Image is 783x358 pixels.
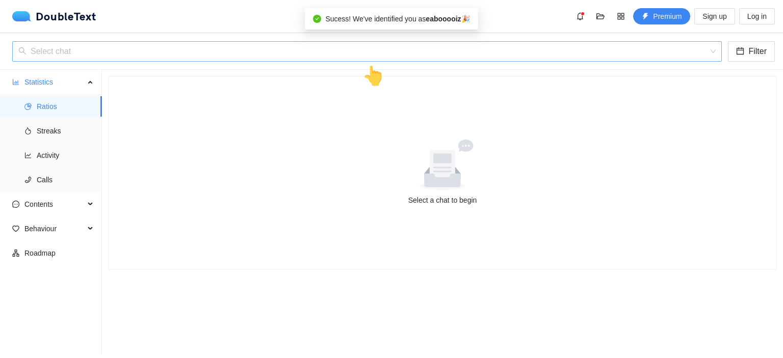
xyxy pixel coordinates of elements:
a: logoDoubleText [12,11,96,21]
span: message [12,201,19,208]
span: apartment [12,250,19,257]
span: bell [572,12,588,20]
span: bar-chart [12,78,19,86]
div: Select a chat to begin [121,195,764,206]
button: calendarFilter [728,41,775,62]
span: Activity [37,145,94,166]
span: Sign up [702,11,726,22]
span: Streaks [37,121,94,141]
button: folder-open [592,8,609,24]
span: appstore [613,12,629,20]
span: Filter [748,45,767,58]
span: pie-chart [24,103,32,110]
button: bell [572,8,588,24]
div: 👆 [362,62,385,91]
span: Statistics [24,72,85,92]
img: logo [12,11,36,21]
button: Log in [739,8,775,24]
div: DoubleText [12,11,96,21]
span: heart [12,225,19,232]
span: check-circle [313,15,321,23]
span: phone [24,176,32,183]
span: Premium [653,11,682,22]
span: Calls [37,170,94,190]
button: Sign up [694,8,735,24]
span: thunderbolt [642,13,649,21]
span: Sucess! We've identified you as 🎉 [325,15,469,23]
span: Roadmap [24,243,94,263]
span: calendar [736,47,744,57]
span: Log in [747,11,767,22]
button: thunderboltPremium [633,8,690,24]
span: Contents [24,194,85,214]
b: eabooooiz [426,15,461,23]
button: appstore [613,8,629,24]
span: Behaviour [24,218,85,239]
span: fire [24,127,32,134]
span: line-chart [24,152,32,159]
span: folder-open [593,12,608,20]
span: Ratios [37,96,94,117]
